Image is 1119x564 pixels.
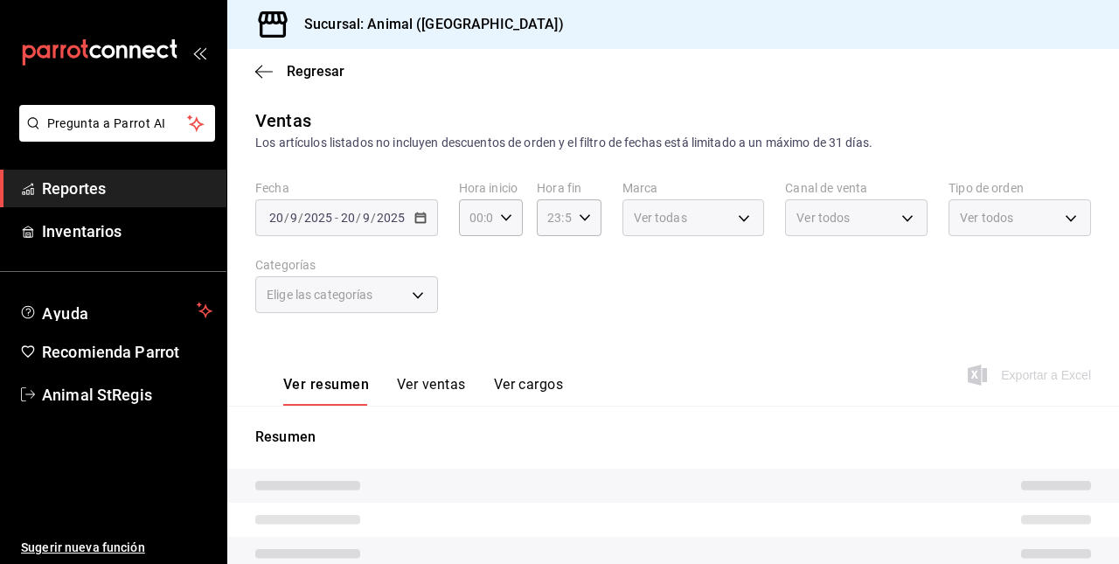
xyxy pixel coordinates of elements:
[283,376,563,406] div: navigation tabs
[785,182,928,194] label: Canal de venta
[19,105,215,142] button: Pregunta a Parrot AI
[362,211,371,225] input: --
[634,209,687,226] span: Ver todas
[283,376,369,393] font: Ver resumen
[42,300,190,321] span: Ayuda
[42,179,106,198] font: Reportes
[537,182,601,194] label: Hora fin
[255,182,438,194] label: Fecha
[21,540,145,554] font: Sugerir nueva función
[290,14,564,35] h3: Sucursal: Animal ([GEOGRAPHIC_DATA])
[376,211,406,225] input: ----
[255,108,311,134] div: Ventas
[255,63,344,80] button: Regresar
[796,209,850,226] span: Ver todos
[459,182,523,194] label: Hora inicio
[494,376,564,406] button: Ver cargos
[42,222,122,240] font: Inventarios
[397,376,466,406] button: Ver ventas
[287,63,344,80] span: Regresar
[303,211,333,225] input: ----
[960,209,1013,226] span: Ver todos
[47,115,188,133] span: Pregunta a Parrot AI
[192,45,206,59] button: open_drawer_menu
[356,211,361,225] span: /
[284,211,289,225] span: /
[42,343,179,361] font: Recomienda Parrot
[255,259,438,271] label: Categorías
[335,211,338,225] span: -
[340,211,356,225] input: --
[268,211,284,225] input: --
[289,211,298,225] input: --
[267,286,373,303] span: Elige las categorías
[298,211,303,225] span: /
[255,427,1091,448] p: Resumen
[622,182,765,194] label: Marca
[371,211,376,225] span: /
[255,134,1091,152] div: Los artículos listados no incluyen descuentos de orden y el filtro de fechas está limitado a un m...
[42,386,152,404] font: Animal StRegis
[949,182,1091,194] label: Tipo de orden
[12,127,215,145] a: Pregunta a Parrot AI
